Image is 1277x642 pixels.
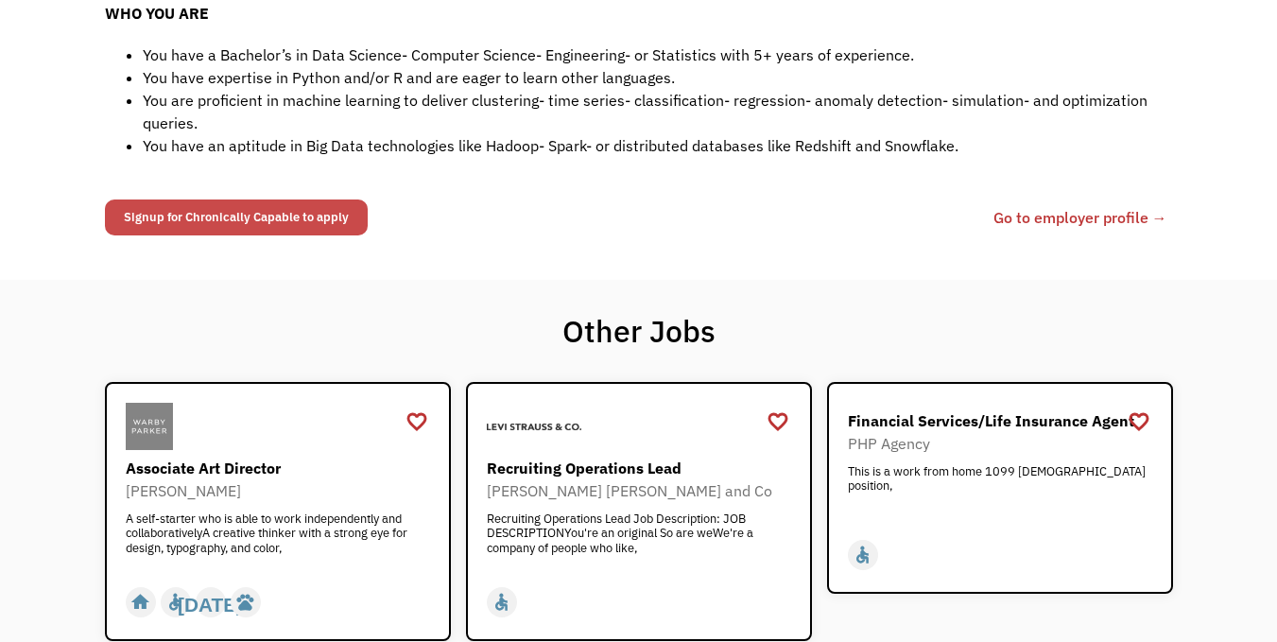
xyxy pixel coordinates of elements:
a: Signup for Chronically Capable to apply [105,200,368,235]
div: accessible [853,541,872,569]
a: PHP AgencyFinancial Services/Life Insurance AgentPHP AgencyThis is a work from home 1099 [DEMOGRA... [827,382,1173,594]
div: pets [235,588,255,616]
div: Associate Art Director [126,457,435,479]
a: favorite_border [1128,408,1150,436]
img: Warby Parker [126,403,173,450]
div: [DATE] [178,588,243,616]
li: You have an aptitude in Big Data technologies like Hadoop- Spark- or distributed databases like R... [143,134,1173,157]
div: PHP Agency [848,432,1157,455]
div: [PERSON_NAME] [126,479,435,502]
div: Financial Services/Life Insurance Agent [848,409,1157,432]
div: Recruiting Operations Lead Job Description: JOB DESCRIPTIONYou're an original So are weWe're a co... [487,512,796,568]
div: This is a work from home 1099 [DEMOGRAPHIC_DATA] position, [848,464,1157,521]
li: You have expertise in Python and/or R and are eager to learn other languages. [143,66,1173,89]
a: Levi Strauss and CoRecruiting Operations Lead[PERSON_NAME] [PERSON_NAME] and CoRecruiting Operati... [466,382,812,641]
li: You are proficient in machine learning to deliver clustering- time series- classification- regres... [143,89,1173,134]
div: accessible [165,588,185,616]
a: Go to employer profile → [993,206,1167,229]
div: A self-starter who is able to work independently and collaborativelyA creative thinker with a str... [126,512,435,568]
a: favorite_border [767,408,789,436]
li: You have a Bachelor’s in Data Science- Computer Science- Engineering- or Statistics with 5+ years... [143,43,1173,66]
div: [PERSON_NAME] [PERSON_NAME] and Co [487,479,796,502]
div: accessible [492,588,511,616]
div: home [130,588,150,616]
b: WHO YOU ARE [105,4,209,23]
img: Levi Strauss and Co [487,403,581,450]
div: Recruiting Operations Lead [487,457,796,479]
a: favorite_border [406,408,428,436]
a: Warby ParkerAssociate Art Director[PERSON_NAME]A self-starter who is able to work independently a... [105,382,451,641]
